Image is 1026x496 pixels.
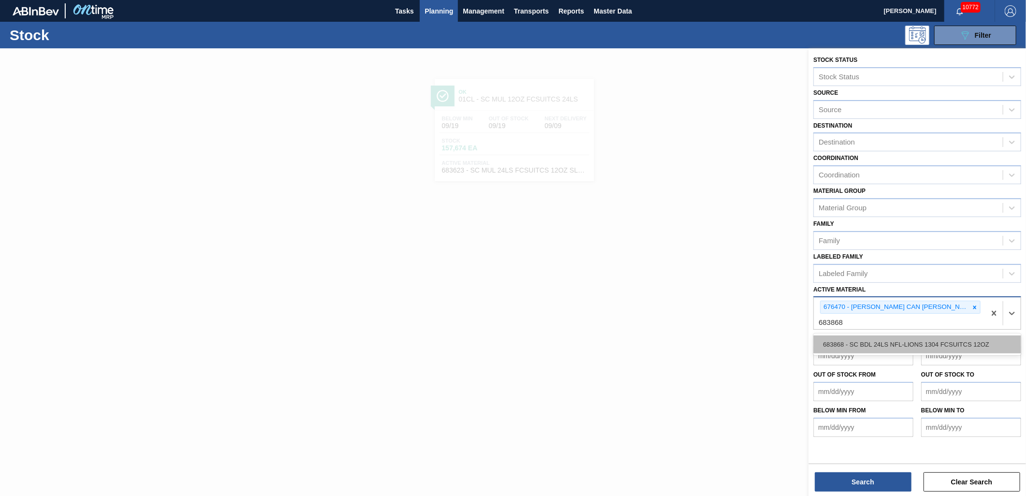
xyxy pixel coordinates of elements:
label: Below Min to [921,407,965,414]
label: Family [813,220,834,227]
span: Planning [425,5,453,17]
img: TNhmsLtSVTkK8tSr43FrP2fwEKptu5GPRR3wAAAABJRU5ErkJggg== [13,7,59,15]
div: 683868 - SC BDL 24LS NFL-LIONS 1304 FCSUITCS 12OZ [813,336,1021,353]
label: Out of Stock from [813,371,876,378]
span: Transports [514,5,549,17]
div: Labeled Family [819,269,868,277]
h1: Stock [10,29,157,41]
div: Coordination [819,171,860,179]
img: Logout [1005,5,1016,17]
button: Notifications [944,4,975,18]
div: Material Group [819,204,867,212]
input: mm/dd/yyyy [921,346,1021,365]
span: 10772 [961,2,981,13]
input: mm/dd/yyyy [921,382,1021,401]
div: Source [819,105,842,114]
label: Below Min from [813,407,866,414]
div: Stock Status [819,73,859,81]
button: Filter [934,26,1016,45]
label: Out of Stock to [921,371,974,378]
label: Labeled Family [813,253,863,260]
label: Destination [813,122,852,129]
span: Master Data [594,5,632,17]
label: Active Material [813,286,866,293]
div: Family [819,236,840,245]
label: Stock Status [813,57,857,63]
label: Source [813,89,838,96]
label: Coordination [813,155,858,161]
input: mm/dd/yyyy [813,346,913,365]
div: 676470 - [PERSON_NAME] CAN [PERSON_NAME] 12OZ TWNSTK 30/12 CAN 0922 [821,301,969,313]
input: mm/dd/yyyy [921,418,1021,437]
div: Programming: no user selected [905,26,929,45]
input: mm/dd/yyyy [813,382,913,401]
label: Material Group [813,188,866,194]
span: Reports [558,5,584,17]
span: Management [463,5,504,17]
input: mm/dd/yyyy [813,418,913,437]
div: Destination [819,138,855,146]
span: Tasks [394,5,415,17]
span: Filter [975,31,991,39]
